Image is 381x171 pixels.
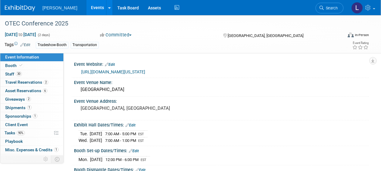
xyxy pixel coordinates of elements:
div: Transportation [71,42,99,48]
span: EST [138,139,144,143]
div: Event Venue Address: [74,97,369,104]
td: Tags [5,42,30,49]
i: Booth reservation complete [19,64,22,67]
td: Wed. [79,137,90,144]
div: [GEOGRAPHIC_DATA] [79,85,364,94]
span: EST [138,132,144,136]
div: Booth Set-up Dates/Times: [74,146,369,154]
a: Misc. Expenses & Credits1 [0,146,63,154]
span: 2 [44,80,48,85]
span: Playbook [5,139,23,144]
div: In-Person [355,33,369,37]
img: Latice Spann [351,2,363,14]
td: Tue. [79,131,90,137]
a: Edit [20,43,30,47]
a: Shipments1 [0,104,63,112]
span: EST [141,158,146,162]
div: Event Venue Name: [74,78,369,85]
span: 30 [16,72,22,76]
td: [DATE] [90,156,102,163]
a: Edit [105,62,115,67]
a: Edit [129,149,139,153]
span: Search [324,6,338,10]
div: Event Rating [352,42,369,45]
td: [DATE] [90,131,102,137]
a: Client Event [0,121,63,129]
td: [DATE] [90,137,102,144]
div: Event Format [316,32,369,41]
span: Tasks [5,130,25,135]
span: Client Event [5,122,28,127]
span: Booth [5,63,24,68]
span: Sponsorships [5,114,37,119]
span: 12:00 PM - 6:00 PM [105,157,139,162]
a: Asset Reservations6 [0,87,63,95]
a: Event Information [0,53,63,61]
span: to [18,32,23,37]
span: 1 [54,147,58,152]
button: Committed [98,32,134,38]
img: Format-Inperson.png [348,32,354,37]
a: Search [316,3,343,13]
span: (2 days) [37,33,50,37]
div: Exhibit Hall Dates/Times: [74,120,369,128]
a: Travel Reservations2 [0,78,63,86]
td: Mon. [79,156,90,163]
span: 7:00 AM - 5:00 PM [105,132,136,136]
span: Staff [5,72,22,76]
div: Tradeshow-Booth [36,42,69,48]
a: [URL][DOMAIN_NAME][US_STATE] [81,69,145,74]
td: Personalize Event Tab Strip [41,155,51,163]
span: [DATE] [DATE] [5,32,36,37]
pre: [GEOGRAPHIC_DATA], [GEOGRAPHIC_DATA] [81,106,190,111]
span: 6 [43,89,47,93]
a: Sponsorships1 [0,112,63,120]
td: Toggle Event Tabs [51,155,64,163]
span: [PERSON_NAME] [42,5,77,10]
span: 1 [33,114,37,118]
span: 2 [26,97,31,101]
span: Travel Reservations [5,80,48,85]
a: Playbook [0,137,63,146]
span: 90% [17,131,25,135]
span: 1 [27,105,32,110]
span: Asset Reservations [5,88,47,93]
img: ExhibitDay [5,5,35,11]
a: Edit [125,123,135,127]
div: OTEC Conference 2025 [3,18,338,29]
span: Shipments [5,105,32,110]
span: Misc. Expenses & Credits [5,147,58,152]
span: [GEOGRAPHIC_DATA], [GEOGRAPHIC_DATA] [228,33,303,38]
span: Event Information [5,55,39,59]
a: Booth [0,62,63,70]
div: Event Website: [74,60,369,68]
a: Staff30 [0,70,63,78]
span: Giveaways [5,97,31,102]
a: Giveaways2 [0,95,63,103]
span: 7:00 AM - 1:00 PM [105,138,136,143]
a: Tasks90% [0,129,63,137]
